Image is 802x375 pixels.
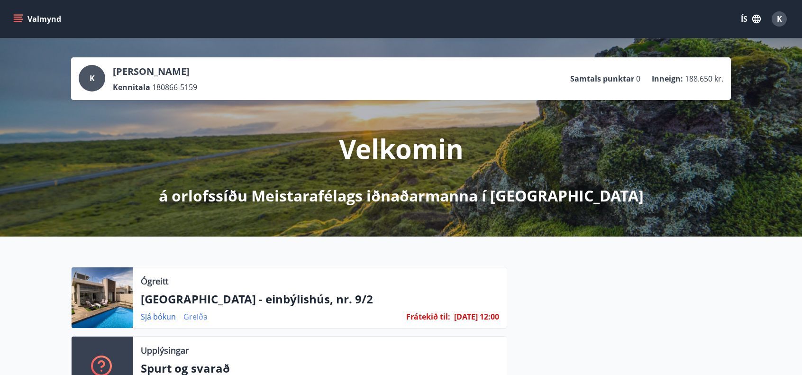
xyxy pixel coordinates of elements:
[11,10,65,27] button: menu
[141,344,189,357] p: Upplýsingar
[636,73,640,84] span: 0
[183,311,208,322] a: Greiða
[652,73,683,84] p: Inneign :
[570,73,634,84] p: Samtals punktar
[159,185,644,206] p: á orlofssíðu Meistarafélags iðnaðarmanna í [GEOGRAPHIC_DATA]
[141,311,176,322] a: Sjá bókun
[685,73,723,84] span: 188.650 kr.
[113,82,150,92] p: Kennitala
[454,311,499,322] span: [DATE] 12:00
[90,73,95,83] span: K
[339,130,464,166] p: Velkomin
[406,311,450,322] span: Frátekið til :
[141,275,168,287] p: Ógreitt
[113,65,197,78] p: [PERSON_NAME]
[777,14,782,24] span: K
[152,82,197,92] span: 180866-5159
[768,8,791,30] button: K
[736,10,766,27] button: ÍS
[141,291,499,307] p: [GEOGRAPHIC_DATA] - einbýlishús, nr. 9/2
